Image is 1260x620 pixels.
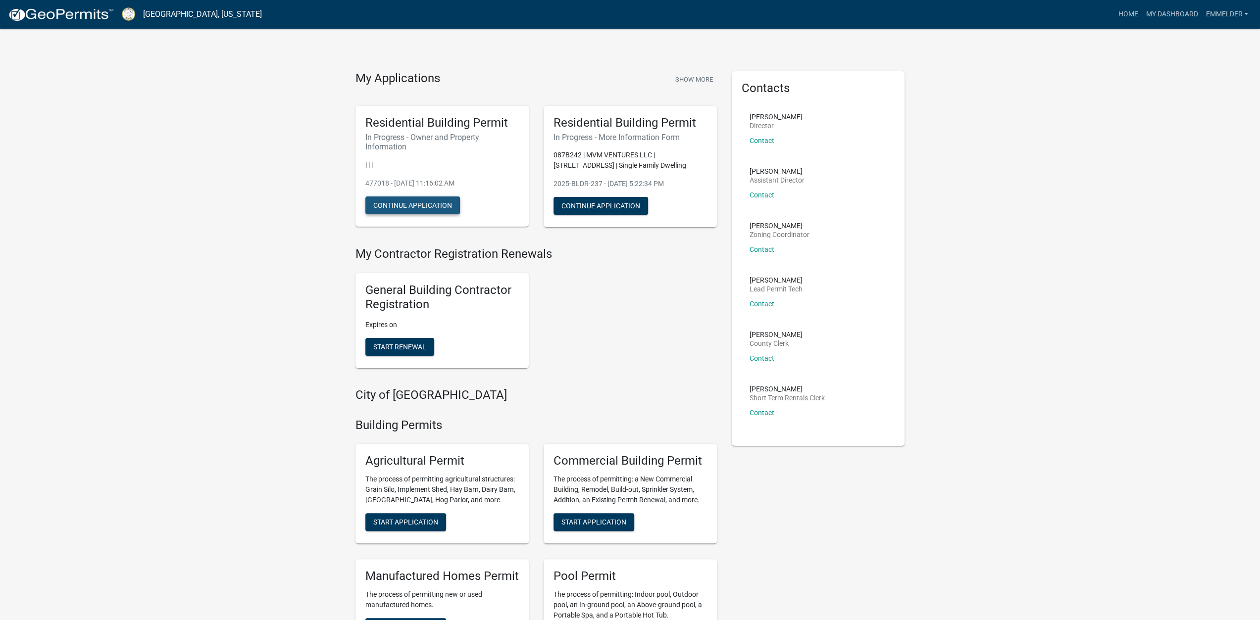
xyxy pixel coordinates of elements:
[365,569,519,583] h5: Manufactured Homes Permit
[554,116,707,130] h5: Residential Building Permit
[750,277,803,284] p: [PERSON_NAME]
[750,286,803,292] p: Lead Permit Tech
[365,178,519,189] p: 477018 - [DATE] 11:16:02 AM
[750,354,774,362] a: Contact
[365,133,519,151] h6: In Progress - Owner and Property Information
[750,385,825,392] p: [PERSON_NAME]
[554,474,707,505] p: The process of permitting: a New Commercial Building, Remodel, Build-out, Sprinkler System, Addit...
[365,454,519,468] h5: Agricultural Permit
[365,338,434,356] button: Start Renewal
[750,409,774,417] a: Contact
[671,71,717,88] button: Show More
[750,331,803,338] p: [PERSON_NAME]
[373,518,438,526] span: Start Application
[750,122,803,129] p: Director
[554,454,707,468] h5: Commercial Building Permit
[355,388,717,402] h4: City of [GEOGRAPHIC_DATA]
[750,137,774,144] a: Contact
[554,133,707,142] h6: In Progress - More Information Form
[561,518,626,526] span: Start Application
[365,283,519,312] h5: General Building Contractor Registration
[750,245,774,253] a: Contact
[1114,5,1142,24] a: Home
[365,196,460,214] button: Continue Application
[355,71,440,86] h4: My Applications
[554,197,648,215] button: Continue Application
[750,222,809,229] p: [PERSON_NAME]
[355,247,717,376] wm-registration-list-section: My Contractor Registration Renewals
[1202,5,1252,24] a: emmelder
[143,6,262,23] a: [GEOGRAPHIC_DATA], [US_STATE]
[122,7,135,21] img: Putnam County, Georgia
[365,513,446,531] button: Start Application
[365,160,519,170] p: | | |
[1142,5,1202,24] a: My Dashboard
[750,191,774,199] a: Contact
[365,589,519,610] p: The process of permitting new or used manufactured homes.
[373,342,426,350] span: Start Renewal
[554,569,707,583] h5: Pool Permit
[750,177,805,184] p: Assistant Director
[554,179,707,189] p: 2025-BLDR-237 - [DATE] 5:22:34 PM
[355,247,717,261] h4: My Contractor Registration Renewals
[554,513,634,531] button: Start Application
[365,116,519,130] h5: Residential Building Permit
[750,394,825,401] p: Short Term Rentals Clerk
[750,300,774,308] a: Contact
[750,231,809,238] p: Zoning Coordinator
[750,168,805,175] p: [PERSON_NAME]
[554,150,707,171] p: 087B242 | MVM VENTURES LLC | [STREET_ADDRESS] | Single Family Dwelling
[365,474,519,505] p: The process of permitting agricultural structures: Grain Silo, Implement Shed, Hay Barn, Dairy Ba...
[750,113,803,120] p: [PERSON_NAME]
[742,81,895,95] h5: Contacts
[750,340,803,347] p: County Clerk
[355,418,717,432] h4: Building Permits
[365,320,519,330] p: Expires on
